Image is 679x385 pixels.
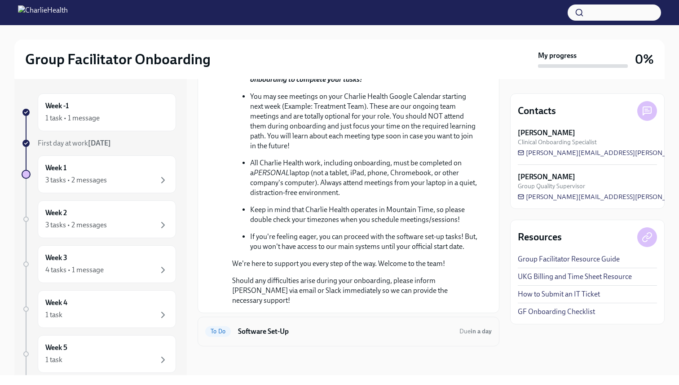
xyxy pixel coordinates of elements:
strong: My progress [538,51,577,61]
h6: Week 4 [45,298,67,308]
p: We're here to support you every step of the way. Welcome to the team! [232,259,477,269]
h6: Week 1 [45,163,66,173]
span: To Do [205,328,231,335]
strong: Please set aside about 10 hours each week during onboarding to complete your tasks! [250,65,473,84]
a: First day at work[DATE] [22,138,176,148]
h2: Group Facilitator Onboarding [25,50,211,68]
strong: [DATE] [88,139,111,147]
span: Clinical Onboarding Specialist [518,138,597,146]
span: Due [459,327,492,335]
div: 3 tasks • 2 messages [45,175,107,185]
div: 1 task [45,310,62,320]
a: UKG Billing and Time Sheet Resource [518,272,632,282]
em: PERSONAL [254,168,290,177]
img: CharlieHealth [18,5,68,20]
p: Should any difficulties arise during your onboarding, please inform [PERSON_NAME] via email or Sl... [232,276,477,305]
p: If you're feeling eager, you can proceed with the software set-up tasks! But, you won't have acce... [250,232,477,252]
a: Week 13 tasks • 2 messages [22,155,176,193]
p: You may see meetings on your Charlie Health Google Calendar starting next week (Example: Treatmen... [250,92,477,151]
h6: Week 2 [45,208,67,218]
h4: Contacts [518,104,556,118]
h6: Week -1 [45,101,69,111]
a: Group Facilitator Resource Guide [518,254,620,264]
h6: Week 5 [45,343,67,353]
a: How to Submit an IT Ticket [518,289,600,299]
strong: in a day [471,327,492,335]
h6: Software Set-Up [238,327,452,336]
span: September 3rd, 2025 10:00 [459,327,492,336]
a: To DoSoftware Set-UpDuein a day [205,324,492,339]
div: 1 task [45,355,62,365]
p: Keep in mind that Charlie Health operates in Mountain Time, so please double check your timezones... [250,205,477,225]
a: Week 51 task [22,335,176,373]
p: All Charlie Health work, including onboarding, must be completed on a laptop (not a tablet, iPad,... [250,158,477,198]
a: Week 41 task [22,290,176,328]
h4: Resources [518,230,562,244]
div: 1 task • 1 message [45,113,100,123]
span: Group Quality Supervisor [518,182,585,190]
h3: 0% [635,51,654,67]
div: 4 tasks • 1 message [45,265,104,275]
strong: [PERSON_NAME] [518,172,575,182]
h6: Week 3 [45,253,67,263]
a: Week -11 task • 1 message [22,93,176,131]
a: GF Onboarding Checklist [518,307,595,317]
span: First day at work [38,139,111,147]
a: Week 23 tasks • 2 messages [22,200,176,238]
a: Week 34 tasks • 1 message [22,245,176,283]
strong: [PERSON_NAME] [518,128,575,138]
div: 3 tasks • 2 messages [45,220,107,230]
